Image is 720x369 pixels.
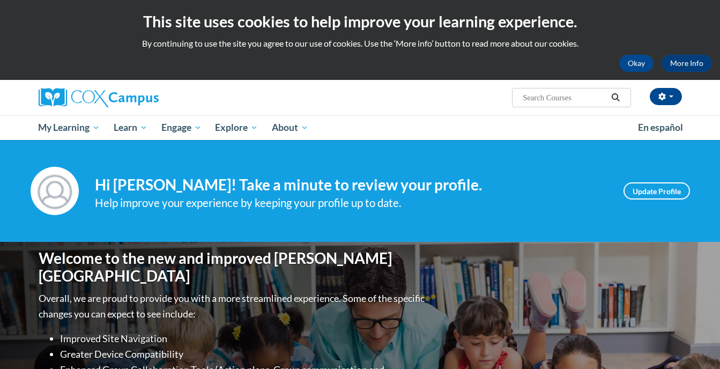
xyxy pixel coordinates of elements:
[154,115,209,140] a: Engage
[39,88,159,107] img: Cox Campus
[8,38,712,49] p: By continuing to use the site you agree to our use of cookies. Use the ‘More info’ button to read...
[23,115,698,140] div: Main menu
[114,121,147,134] span: Learn
[31,167,79,215] img: Profile Image
[607,91,623,104] button: Search
[60,331,427,346] li: Improved Site Navigation
[39,291,427,322] p: Overall, we are proud to provide you with a more streamlined experience. Some of the specific cha...
[619,55,654,72] button: Okay
[208,115,265,140] a: Explore
[631,116,690,139] a: En español
[272,121,308,134] span: About
[265,115,315,140] a: About
[95,176,607,194] h4: Hi [PERSON_NAME]! Take a minute to review your profile.
[39,88,242,107] a: Cox Campus
[107,115,154,140] a: Learn
[638,122,683,133] span: En español
[95,194,607,212] div: Help improve your experience by keeping your profile up to date.
[38,121,100,134] span: My Learning
[650,88,682,105] button: Account Settings
[215,121,258,134] span: Explore
[161,121,202,134] span: Engage
[662,55,712,72] a: More Info
[60,346,427,362] li: Greater Device Compatibility
[32,115,107,140] a: My Learning
[623,182,690,200] a: Update Profile
[8,11,712,32] h2: This site uses cookies to help improve your learning experience.
[522,91,607,104] input: Search Courses
[677,326,711,360] iframe: Button to launch messaging window
[39,249,427,285] h1: Welcome to the new and improved [PERSON_NAME][GEOGRAPHIC_DATA]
